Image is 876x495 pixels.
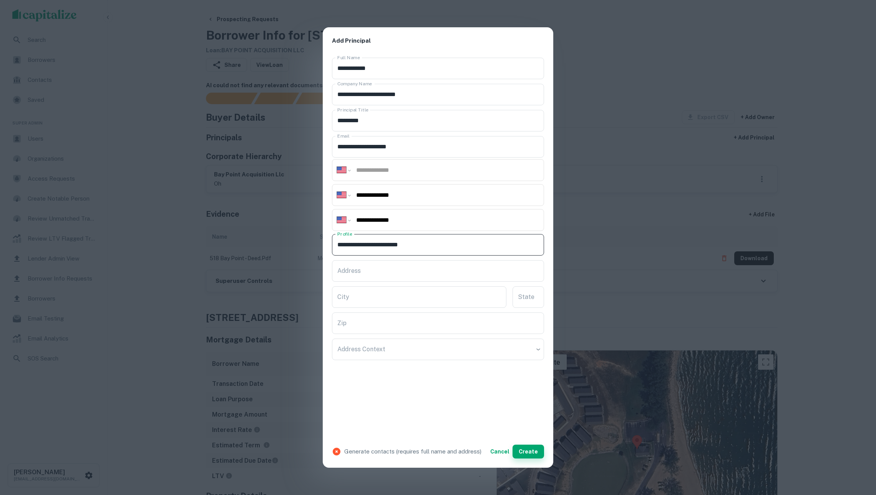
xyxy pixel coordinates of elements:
[513,445,544,458] button: Create
[344,447,481,456] p: Generate contacts (requires full name and address)
[838,434,876,470] iframe: Chat Widget
[337,106,368,113] label: Principal Title
[332,339,544,360] div: ​
[337,133,350,139] label: Email
[337,80,372,87] label: Company Name
[337,54,360,61] label: Full Name
[323,27,553,55] h2: Add Principal
[487,445,513,458] button: Cancel
[337,231,352,237] label: Profile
